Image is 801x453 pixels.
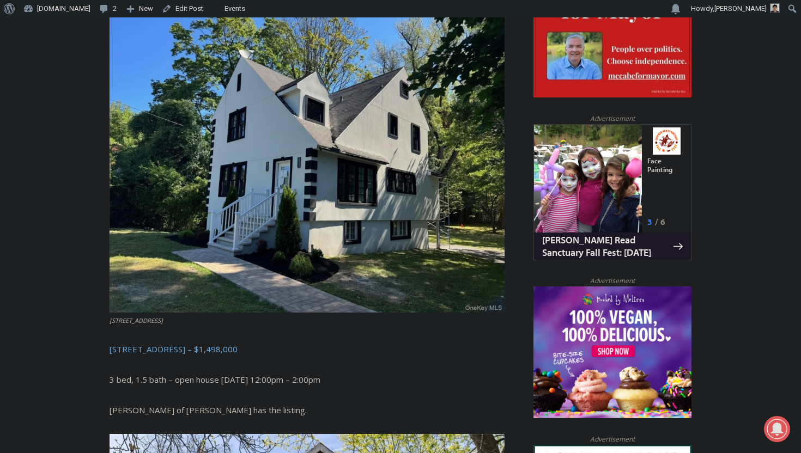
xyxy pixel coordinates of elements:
span: Advertisement [579,434,646,444]
a: [STREET_ADDRESS] – $1,498,000 [110,344,238,354]
span: [PERSON_NAME] [714,4,767,13]
span: Advertisement [579,113,646,124]
img: Patel, Devan - bio cropped 200x200 [770,3,780,13]
div: 3 [114,92,119,103]
div: / [122,92,124,103]
h4: [PERSON_NAME] Read Sanctuary Fall Fest: [DATE] [9,109,139,134]
span: Intern @ [DOMAIN_NAME] [285,108,505,133]
figcaption: [STREET_ADDRESS] [110,316,505,326]
span: Advertisement [579,276,646,286]
div: "The first chef I interviewed talked about coming to [GEOGRAPHIC_DATA] from [GEOGRAPHIC_DATA] in ... [275,1,515,106]
img: 506 Midland Avenue, Rye [110,16,505,313]
a: [PERSON_NAME] Read Sanctuary Fall Fest: [DATE] [1,108,157,136]
p: 3 bed, 1.5 bath – open house [DATE] 12:00pm – 2:00pm [110,373,505,386]
div: 6 [127,92,132,103]
p: [PERSON_NAME] of [PERSON_NAME] has the listing. [110,403,505,417]
div: Face Painting [114,32,152,89]
a: Intern @ [DOMAIN_NAME] [262,106,528,136]
img: Baked by Melissa [533,286,691,418]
